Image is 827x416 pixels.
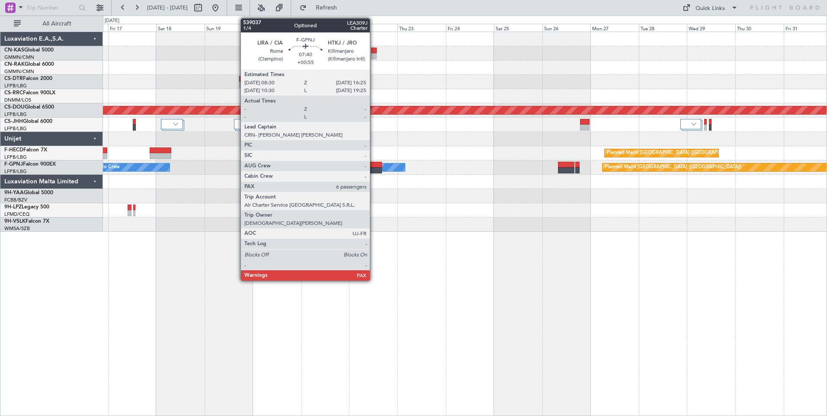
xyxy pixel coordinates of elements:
a: 9H-YAAGlobal 5000 [4,190,53,195]
span: CS-DTR [4,76,23,81]
span: F-GPNJ [4,162,23,167]
div: No Crew [335,161,355,174]
a: F-HECDFalcon 7X [4,147,47,153]
div: Tue 21 [301,24,349,32]
span: CS-DOU [4,105,25,110]
div: Wed 22 [349,24,397,32]
span: F-HECD [4,147,23,153]
div: Sat 18 [156,24,205,32]
div: Quick Links [696,4,725,13]
div: No Crew [100,161,120,174]
button: Quick Links [678,1,742,15]
span: CN-KAS [4,48,24,53]
div: Fri 24 [446,24,494,32]
span: CS-JHH [4,119,23,124]
div: Planned Maint [GEOGRAPHIC_DATA] ([GEOGRAPHIC_DATA]) [605,161,741,174]
img: arrow-gray.svg [247,122,252,126]
div: Planned Maint [GEOGRAPHIC_DATA] ([GEOGRAPHIC_DATA]) [607,147,743,160]
span: CN-RAK [4,62,25,67]
div: Planned Maint [GEOGRAPHIC_DATA] ([GEOGRAPHIC_DATA]) [267,147,403,160]
a: CS-DOUGlobal 6500 [4,105,54,110]
a: LFPB/LBG [4,168,27,175]
a: WMSA/SZB [4,225,30,232]
a: F-GPNJFalcon 900EX [4,162,56,167]
div: Mon 27 [590,24,639,32]
a: LFPB/LBG [4,154,27,160]
a: 9H-VSLKFalcon 7X [4,219,49,224]
div: Sun 26 [542,24,591,32]
a: GMMN/CMN [4,68,34,75]
div: Fri 17 [108,24,157,32]
div: Thu 23 [397,24,446,32]
div: Wed 29 [687,24,735,32]
input: Trip Number [26,1,76,14]
div: Sat 25 [494,24,542,32]
a: LFMD/CEQ [4,211,29,218]
span: [DATE] - [DATE] [147,4,188,12]
img: arrow-gray.svg [691,122,696,126]
span: Refresh [308,5,345,11]
div: Tue 28 [639,24,687,32]
a: GMMN/CMN [4,54,34,61]
span: 9H-VSLK [4,219,26,224]
a: LFPB/LBG [4,111,27,118]
button: All Aircraft [10,17,94,31]
a: FCBB/BZV [4,197,27,203]
span: CS-RRC [4,90,23,96]
div: Mon 20 [253,24,301,32]
a: 9H-LPZLegacy 500 [4,205,49,210]
span: All Aircraft [22,21,91,27]
div: [DATE] [105,17,119,25]
div: Thu 30 [735,24,784,32]
button: Refresh [295,1,347,15]
div: Sun 19 [205,24,253,32]
span: 9H-LPZ [4,205,22,210]
img: arrow-gray.svg [173,122,178,126]
a: CS-RRCFalcon 900LX [4,90,55,96]
a: CS-DTRFalcon 2000 [4,76,52,81]
a: CN-KASGlobal 5000 [4,48,54,53]
a: DNMM/LOS [4,97,31,103]
span: 9H-YAA [4,190,24,195]
a: LFPB/LBG [4,125,27,132]
a: CN-RAKGlobal 6000 [4,62,54,67]
a: LFPB/LBG [4,83,27,89]
a: CS-JHHGlobal 6000 [4,119,52,124]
